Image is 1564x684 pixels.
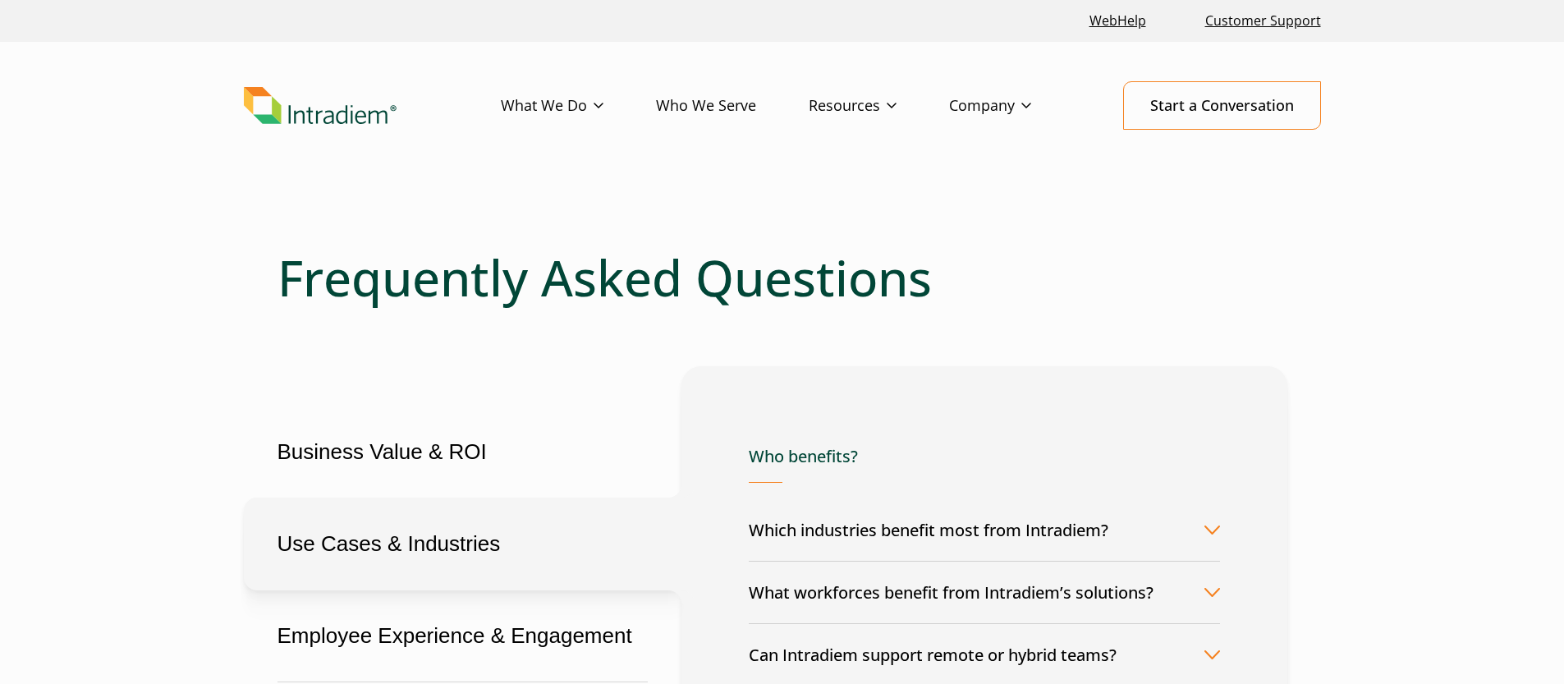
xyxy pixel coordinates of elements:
[244,498,681,590] button: Use Cases & Industries
[656,82,809,130] a: Who We Serve
[949,82,1084,130] a: Company
[1199,3,1328,39] a: Customer Support
[501,82,656,130] a: What We Do
[244,87,501,125] a: Link to homepage of Intradiem
[244,87,397,125] img: Intradiem
[1083,3,1153,39] a: Link opens in a new window
[244,590,681,682] button: Employee Experience & Engagement
[1123,81,1321,130] a: Start a Conversation
[749,562,1220,623] button: What workforces benefit from Intradiem’s solutions?
[277,248,1287,307] h1: Frequently Asked Questions
[244,406,681,498] button: Business Value & ROI
[749,447,1220,483] h4: Who benefits?
[749,499,1220,561] button: Which industries benefit most from Intradiem?
[809,82,949,130] a: Resources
